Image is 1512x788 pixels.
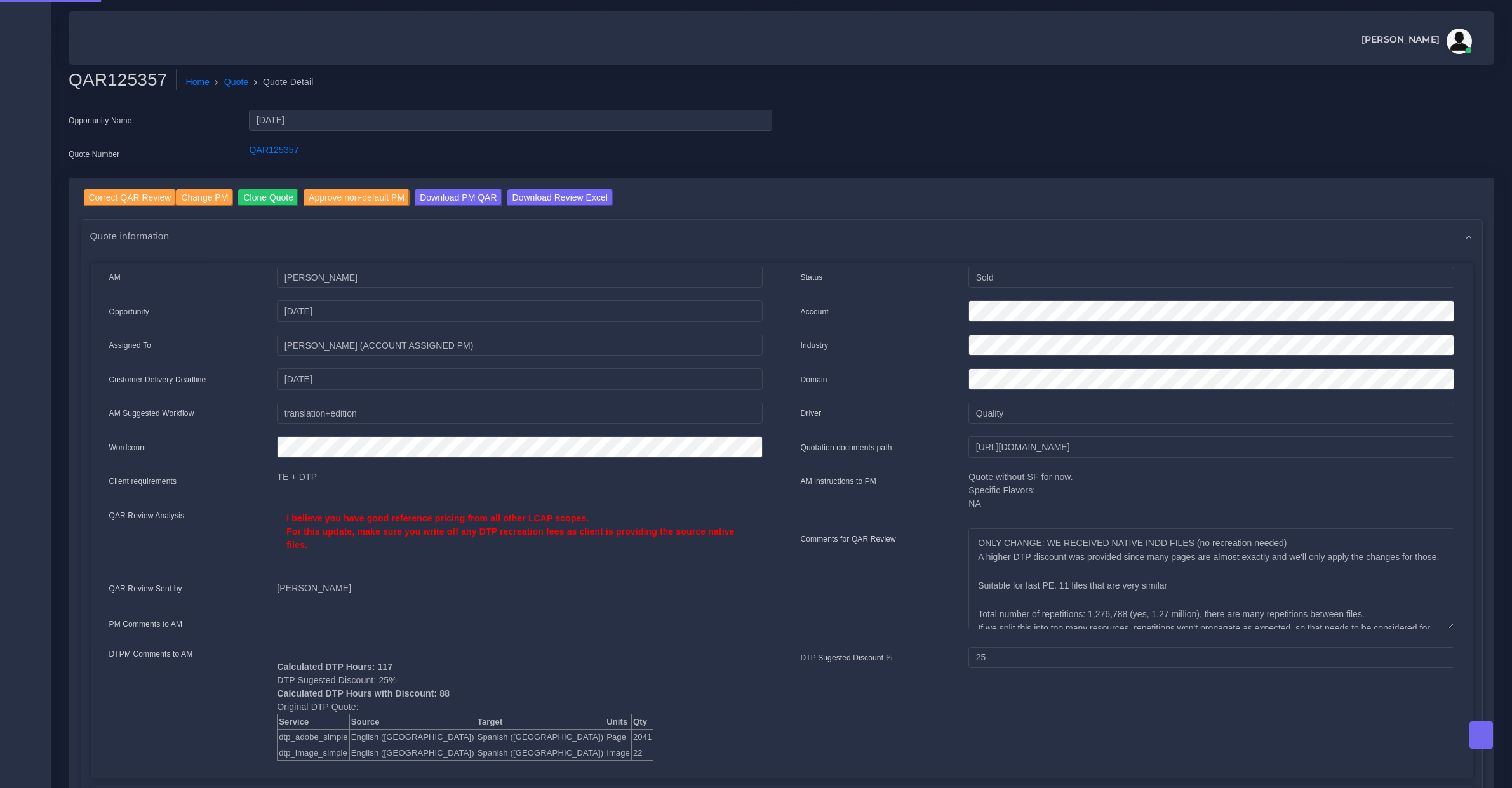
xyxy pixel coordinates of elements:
[69,115,132,126] label: Opportunity Name
[224,76,249,89] a: Quote
[801,476,877,487] label: AM instructions to PM
[277,582,762,595] p: [PERSON_NAME]
[476,745,605,761] td: Spanish ([GEOGRAPHIC_DATA])
[968,471,1454,511] p: Quote without SF for now. Specific Flavors: NA
[81,220,1482,252] div: Quote information
[631,714,653,730] th: Qty
[801,272,823,283] label: Status
[109,442,147,453] label: Wordcount
[277,662,392,672] b: Calculated DTP Hours: 117
[801,533,896,545] label: Comments for QAR Review
[605,714,632,730] th: Units
[69,69,177,91] h2: QAR125357
[109,648,193,660] label: DTPM Comments to AM
[278,730,350,745] td: dtp_adobe_simple
[109,340,152,351] label: Assigned To
[349,745,476,761] td: English ([GEOGRAPHIC_DATA])
[69,149,119,160] label: Quote Number
[109,306,150,317] label: Opportunity
[605,745,632,761] td: Image
[176,189,233,206] input: Change PM
[109,510,185,521] label: QAR Review Analysis
[109,272,121,283] label: AM
[1361,35,1440,44] span: [PERSON_NAME]
[278,745,350,761] td: dtp_image_simple
[109,618,183,630] label: PM Comments to AM
[801,340,829,351] label: Industry
[801,306,829,317] label: Account
[631,745,653,761] td: 22
[109,583,182,594] label: QAR Review Sent by
[1355,29,1476,54] a: [PERSON_NAME]avatar
[278,714,350,730] th: Service
[267,647,772,761] div: DTP Sugested Discount: 25% Original DTP Quote:
[277,688,450,698] b: Calculated DTP Hours with Discount: 88
[801,408,822,419] label: Driver
[185,76,210,89] a: Home
[349,730,476,745] td: English ([GEOGRAPHIC_DATA])
[109,476,177,487] label: Client requirements
[109,408,194,419] label: AM Suggested Workflow
[249,145,298,155] a: QAR125357
[507,189,613,206] input: Download Review Excel
[238,189,298,206] input: Clone Quote
[476,714,605,730] th: Target
[605,730,632,745] td: Page
[249,76,314,89] li: Quote Detail
[90,229,170,243] span: Quote information
[631,730,653,745] td: 2041
[801,652,893,664] label: DTP Sugested Discount %
[1447,29,1472,54] img: avatar
[349,714,476,730] th: Source
[286,525,753,552] p: For this update, make sure you write off any DTP recreation fees as client is providing the sourc...
[109,374,206,385] label: Customer Delivery Deadline
[277,335,762,356] input: pm
[277,471,762,484] p: TE + DTP
[304,189,410,206] input: Approve non-default PM
[286,512,753,525] p: I believe you have good reference pricing from all other LCAP scopes.
[476,730,605,745] td: Spanish ([GEOGRAPHIC_DATA])
[968,528,1454,629] textarea: ONLY CHANGE: WE RECEIVED NATIVE INDD FILES (no recreation needed) A higher DTP discount was provi...
[84,189,177,206] input: Correct QAR Review
[801,442,892,453] label: Quotation documents path
[415,189,502,206] input: Download PM QAR
[801,374,827,385] label: Domain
